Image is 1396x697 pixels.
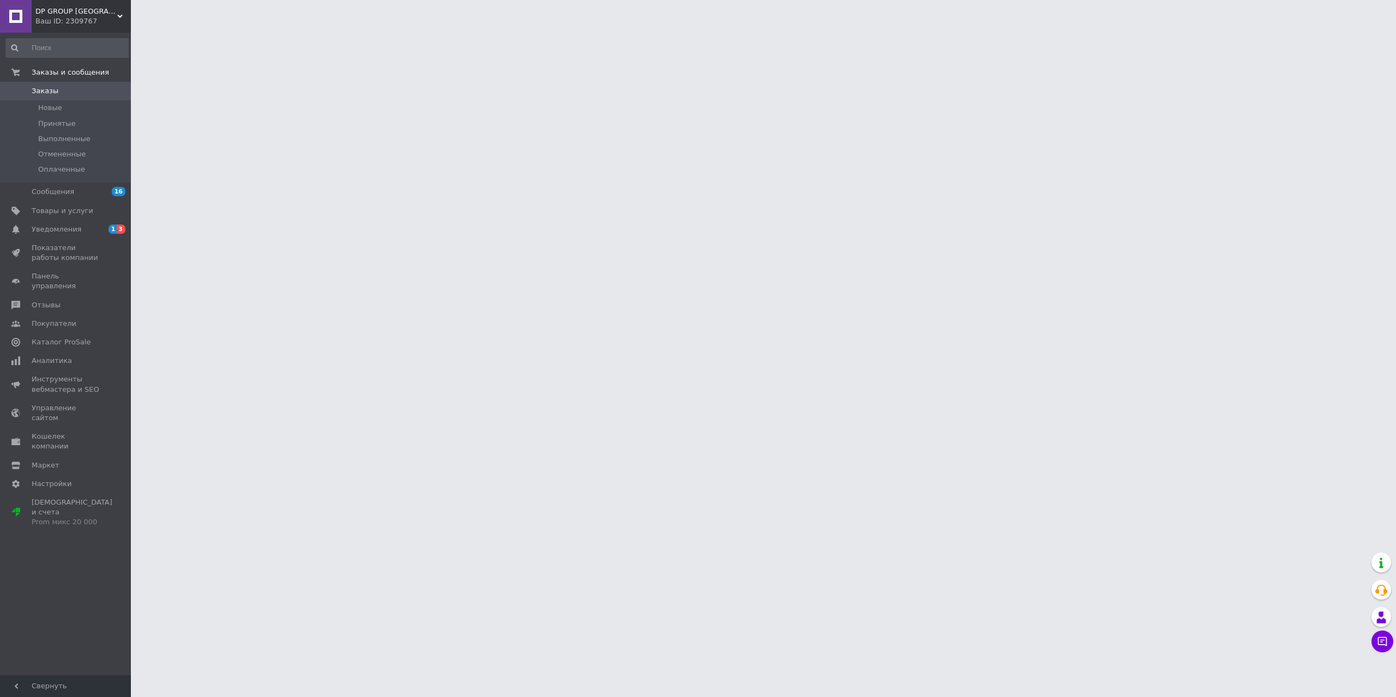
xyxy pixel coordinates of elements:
span: Оплаченные [38,165,85,174]
span: Управление сайтом [32,403,101,423]
span: Отмененные [38,149,86,159]
span: Кошелек компании [32,432,101,451]
span: 16 [112,187,125,196]
span: Каталог ProSale [32,337,91,347]
span: Маркет [32,460,59,470]
span: Покупатели [32,319,76,329]
span: 1 [109,225,117,234]
span: Заказы и сообщения [32,68,109,77]
span: Принятые [38,119,76,129]
span: DP GROUP UKRAINE [35,7,117,16]
span: Показатели работы компании [32,243,101,263]
div: Prom микс 20 000 [32,517,112,527]
span: Отзывы [32,300,61,310]
span: [DEMOGRAPHIC_DATA] и счета [32,498,112,528]
span: Новые [38,103,62,113]
span: 3 [117,225,125,234]
span: Уведомления [32,225,81,234]
span: Панель управления [32,271,101,291]
span: Аналитика [32,356,72,366]
span: Сообщения [32,187,74,197]
span: Инструменты вебмастера и SEO [32,374,101,394]
button: Чат с покупателем [1371,631,1393,652]
span: Товары и услуги [32,206,93,216]
div: Ваш ID: 2309767 [35,16,131,26]
span: Выполненные [38,134,91,144]
input: Поиск [5,38,129,58]
span: Настройки [32,479,71,489]
span: Заказы [32,86,58,96]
